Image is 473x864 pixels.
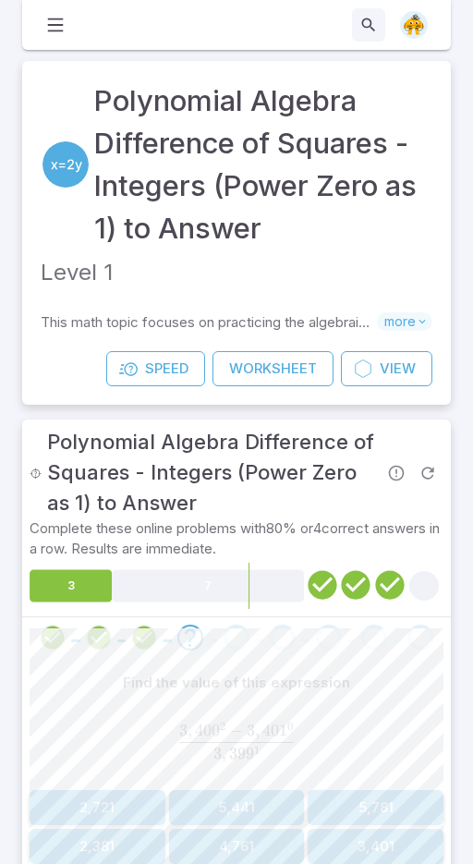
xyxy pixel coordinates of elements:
p: Find the value of this expression [123,673,350,693]
a: Speed [106,351,205,386]
div: Go to the next question [224,625,249,651]
div: Go to the next question [177,625,203,651]
span: 39 [229,744,246,763]
span: Report an issue with the question [381,457,412,489]
p: Complete these online problems with 80 % or 4 correct answers in a row. Results are immediate. [30,518,443,559]
span: 0 [287,720,293,733]
span: , [222,744,226,763]
button: 2,721 [30,790,165,825]
p: This math topic focuses on practicing the algebraic skill of calculating the difference of square... [41,312,377,333]
span: − [230,721,243,740]
span: 1 [279,721,287,740]
span: 0 [212,721,220,740]
h3: Polynomial Algebra Difference of Squares - Integers (Power Zero as 1) to Answer [47,427,381,518]
a: Worksheet [212,351,334,386]
p: Level 1 [41,256,432,290]
a: View [341,351,432,386]
img: semi-circle.svg [400,11,428,39]
button: Search [352,8,385,42]
span: 40 [195,721,212,740]
a: Polynomial Algebra Difference of Squares - Integers (Power Zero as 1) to Answer [94,79,432,249]
span: ​ [294,722,296,747]
span: 3 [247,721,255,740]
span: Refresh Question [412,457,443,489]
button: 3,401 [308,829,443,864]
a: Algebra [41,140,91,189]
button: 5,441 [169,790,305,825]
button: 2,381 [30,829,165,864]
button: 4,761 [169,829,305,864]
span: 2 [220,720,225,733]
div: Review your answer [86,625,112,651]
span: , [255,721,260,740]
div: Go to the next question [316,625,342,651]
span: Speed [145,359,188,379]
div: Review your answer [40,625,66,651]
span: View [380,359,416,379]
span: , [188,721,192,740]
span: 1 [254,744,260,757]
span: 3 [179,721,188,740]
span: 40 [262,721,279,740]
div: Go to the next question [361,625,387,651]
div: Review your answer [131,625,157,651]
button: 5,781 [308,790,443,825]
span: 9 [246,744,254,763]
div: Go to the next question [407,625,433,651]
span: 3 [213,744,222,763]
div: Go to the next question [270,625,296,651]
